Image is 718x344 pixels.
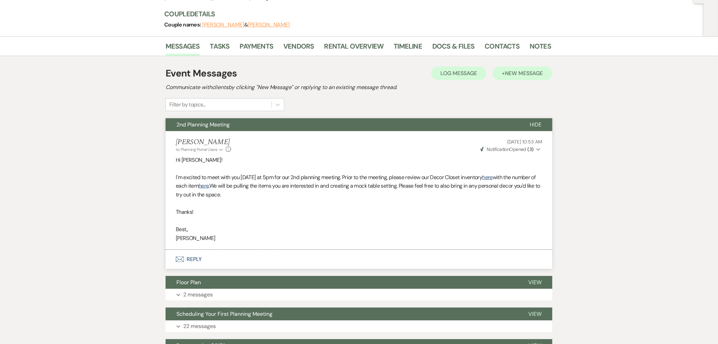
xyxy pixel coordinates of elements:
p: 22 messages [183,322,216,331]
p: I'm excited to meet with you [DATE] at 5pm for our 2nd planning meeting. Prior to the meeting, pl... [176,173,542,199]
span: View [528,279,542,286]
button: Scheduling Your First Planning Meeting [166,308,517,321]
span: & [202,21,290,28]
div: Filter by topics... [169,101,206,109]
button: 2nd Planning Meeting [166,118,519,131]
button: View [517,308,552,321]
h2: Communicate with clients by clicking "New Message" or replying to an existing message thread. [166,83,552,91]
button: to: Planning Portal Users [176,147,224,153]
p: [PERSON_NAME] [176,234,542,243]
button: Floor Plan [166,276,517,289]
button: Log Message [431,67,487,80]
span: Floor Plan [176,279,201,286]
p: Best,, [176,225,542,234]
h3: Couple Details [164,9,544,19]
button: View [517,276,552,289]
button: +New Message [493,67,552,80]
a: Notes [530,41,551,56]
span: to: Planning Portal Users [176,147,218,152]
button: [PERSON_NAME] [202,22,244,28]
h1: Event Messages [166,66,237,81]
a: Messages [166,41,200,56]
span: Hide [530,121,542,128]
a: Payments [240,41,273,56]
span: Log Message [441,70,477,77]
button: 22 messages [166,321,552,332]
p: Thanks! [176,208,542,217]
button: 2 messages [166,289,552,300]
a: Contacts [485,41,520,56]
a: Docs & Files [432,41,474,56]
a: here [483,174,493,181]
a: Rental Overview [324,41,384,56]
strong: ( 3 ) [528,146,534,152]
a: Tasks [210,41,230,56]
button: Hide [519,118,552,131]
span: Opened [480,146,534,152]
p: 2 messages [183,290,213,299]
span: New Message [505,70,543,77]
h5: [PERSON_NAME] [176,138,231,147]
p: Hi [PERSON_NAME]! [176,156,542,165]
span: Scheduling Your First Planning Meeting [176,310,272,317]
span: [DATE] 10:53 AM [507,139,542,145]
span: 2nd Planning Meeting [176,121,230,128]
button: NotificationOpened (3) [479,146,542,153]
a: here. [199,182,209,189]
span: View [528,310,542,317]
button: Reply [166,250,552,269]
span: Couple names: [164,21,202,28]
a: Timeline [394,41,422,56]
a: Vendors [283,41,314,56]
button: [PERSON_NAME] [248,22,290,28]
span: Notification [487,146,509,152]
